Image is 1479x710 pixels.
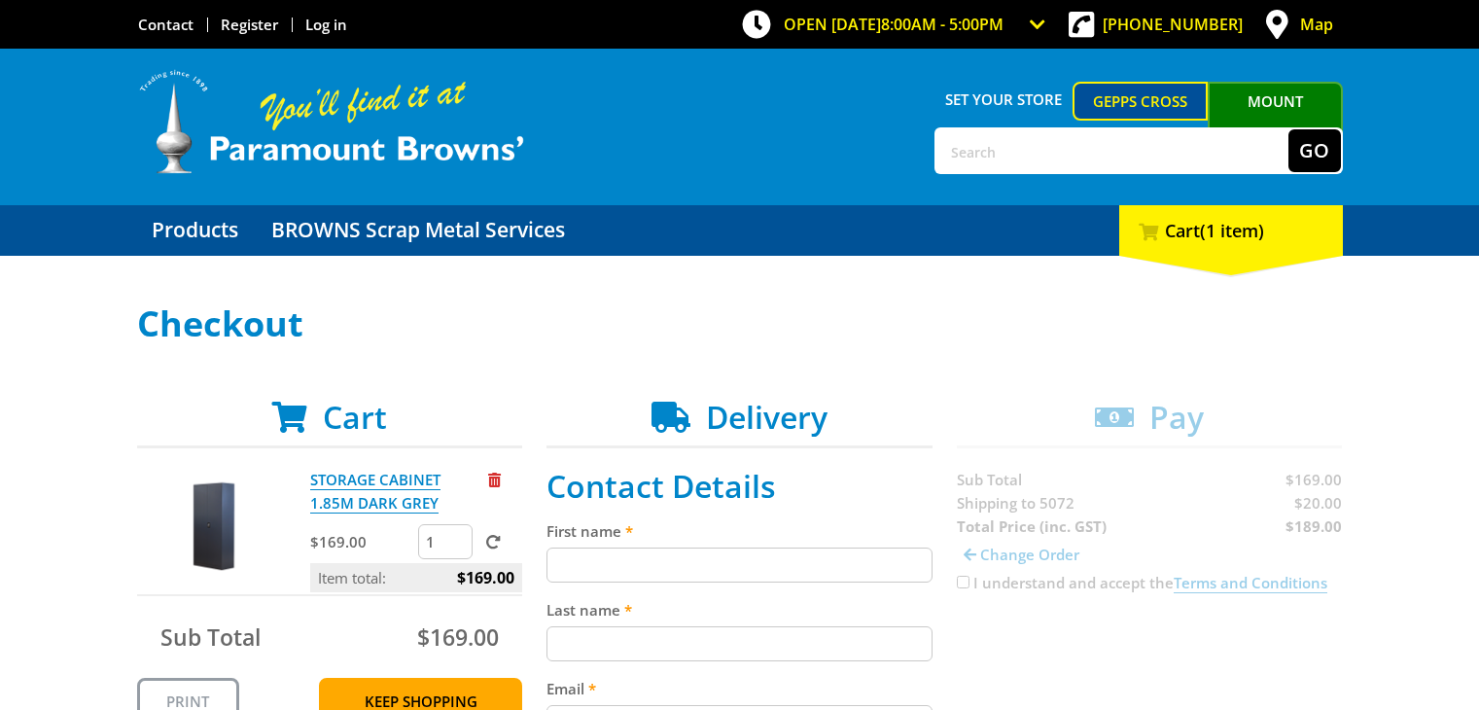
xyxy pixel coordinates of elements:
h2: Contact Details [546,468,933,505]
p: $169.00 [310,530,414,553]
a: Go to the Contact page [138,15,194,34]
a: Gepps Cross [1073,82,1208,121]
a: Mount [PERSON_NAME] [1208,82,1343,156]
span: OPEN [DATE] [784,14,1004,35]
a: STORAGE CABINET 1.85M DARK GREY [310,470,440,514]
span: (1 item) [1200,219,1264,242]
a: Go to the registration page [221,15,278,34]
button: Go [1288,129,1341,172]
input: Search [936,129,1288,172]
span: Cart [323,396,387,438]
label: Email [546,677,933,700]
span: $169.00 [417,621,499,653]
img: Paramount Browns' [137,68,526,176]
a: Log in [305,15,347,34]
label: Last name [546,598,933,621]
input: Please enter your first name. [546,548,933,583]
span: 8:00am - 5:00pm [881,14,1004,35]
span: Set your store [934,82,1074,117]
h1: Checkout [137,304,1343,343]
a: Go to the Products page [137,205,253,256]
span: $169.00 [457,563,514,592]
a: Go to the BROWNS Scrap Metal Services page [257,205,580,256]
a: Remove from cart [488,470,501,489]
div: Cart [1119,205,1343,256]
img: STORAGE CABINET 1.85M DARK GREY [156,468,272,585]
span: Sub Total [160,621,261,653]
p: Item total: [310,563,522,592]
span: Delivery [706,396,828,438]
label: First name [546,519,933,543]
input: Please enter your last name. [546,626,933,661]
